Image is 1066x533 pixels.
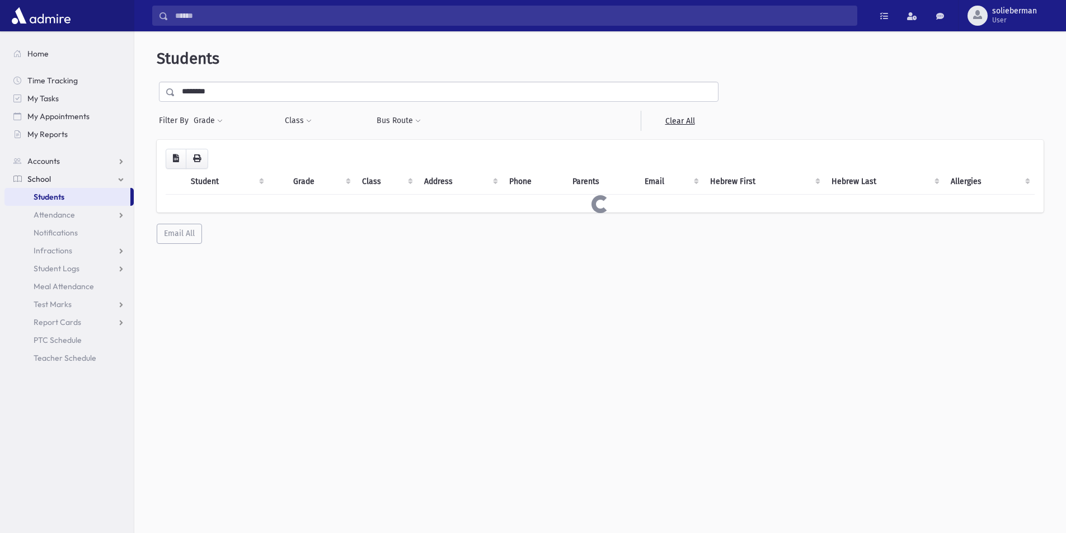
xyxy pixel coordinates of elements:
span: Test Marks [34,299,72,309]
th: Phone [503,169,566,195]
a: My Appointments [4,107,134,125]
button: Print [186,149,208,169]
span: Student Logs [34,263,79,273]
th: Address [417,169,503,195]
span: Home [27,49,49,59]
span: Filter By [159,115,193,126]
span: Meal Attendance [34,281,94,291]
span: My Tasks [27,93,59,103]
a: My Tasks [4,89,134,107]
a: School [4,170,134,188]
a: Report Cards [4,313,134,331]
th: Class [355,169,418,195]
span: Students [34,192,64,202]
a: Accounts [4,152,134,170]
a: Students [4,188,130,206]
th: Email [638,169,703,195]
span: User [992,16,1037,25]
span: Report Cards [34,317,81,327]
a: Test Marks [4,295,134,313]
th: Hebrew First [703,169,824,195]
th: Allergies [944,169,1035,195]
span: Notifications [34,228,78,238]
span: Teacher Schedule [34,353,96,363]
a: Attendance [4,206,134,224]
span: Time Tracking [27,76,78,86]
button: Class [284,111,312,131]
span: solieberman [992,7,1037,16]
button: Grade [193,111,223,131]
th: Parents [566,169,638,195]
span: Accounts [27,156,60,166]
img: AdmirePro [9,4,73,27]
a: Home [4,45,134,63]
button: Email All [157,224,202,244]
span: My Reports [27,129,68,139]
a: PTC Schedule [4,331,134,349]
button: Bus Route [376,111,421,131]
span: School [27,174,51,184]
span: My Appointments [27,111,90,121]
span: PTC Schedule [34,335,82,345]
th: Grade [287,169,355,195]
a: Notifications [4,224,134,242]
span: Infractions [34,246,72,256]
th: Student [184,169,269,195]
a: Meal Attendance [4,277,134,295]
a: My Reports [4,125,134,143]
span: Students [157,49,219,68]
a: Time Tracking [4,72,134,89]
a: Teacher Schedule [4,349,134,367]
button: CSV [166,149,186,169]
a: Clear All [641,111,719,131]
input: Search [168,6,857,26]
a: Student Logs [4,260,134,277]
th: Hebrew Last [825,169,945,195]
span: Attendance [34,210,75,220]
a: Infractions [4,242,134,260]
